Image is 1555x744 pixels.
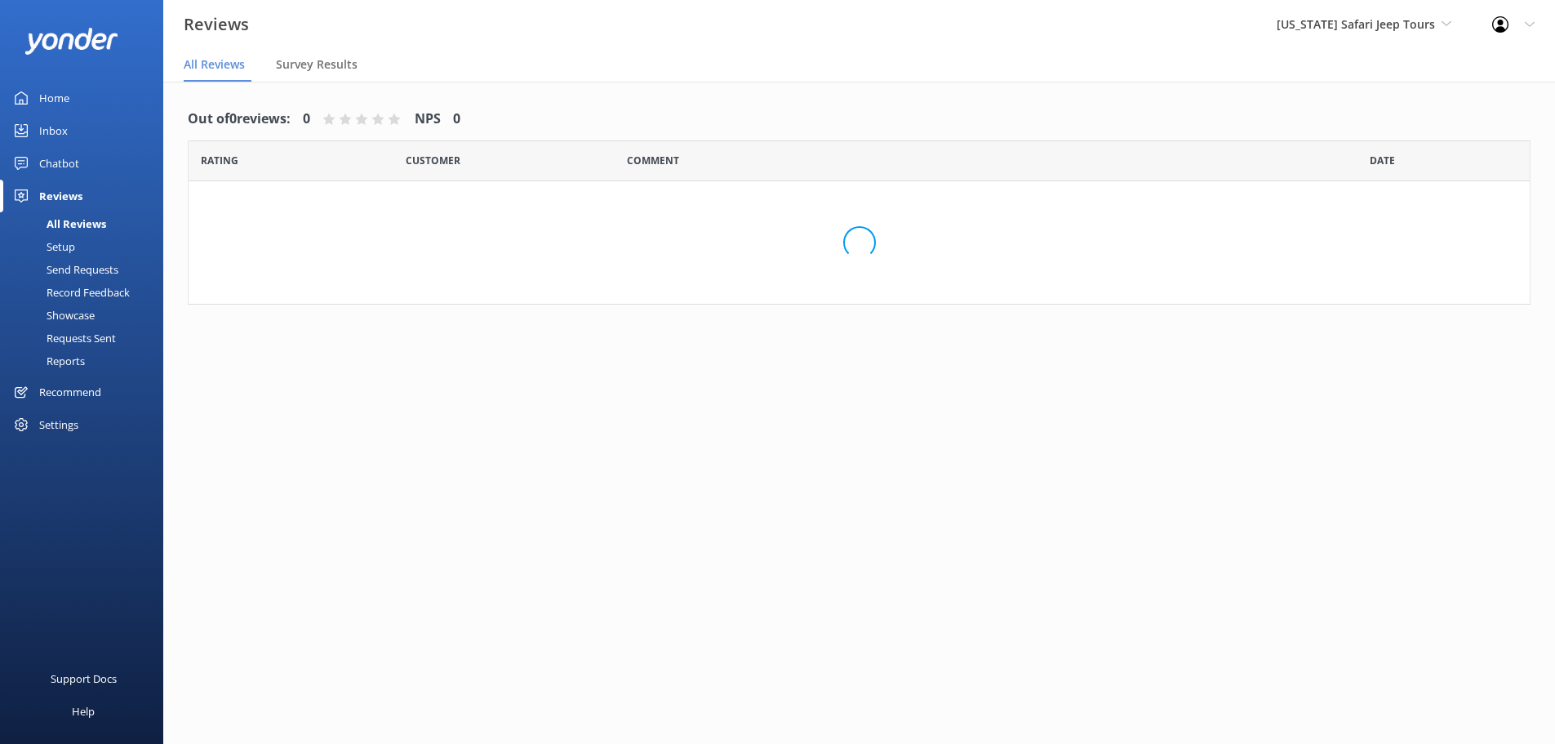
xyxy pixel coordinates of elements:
div: Record Feedback [10,281,130,304]
div: Showcase [10,304,95,327]
span: Date [1370,153,1395,168]
div: Settings [39,408,78,441]
span: Question [627,153,679,168]
h4: Out of 0 reviews: [188,109,291,130]
a: Send Requests [10,258,163,281]
h4: 0 [303,109,310,130]
div: Recommend [39,376,101,408]
div: All Reviews [10,212,106,235]
span: [US_STATE] Safari Jeep Tours [1277,16,1435,32]
div: Chatbot [39,147,79,180]
a: Setup [10,235,163,258]
h4: 0 [453,109,460,130]
h3: Reviews [184,11,249,38]
span: Survey Results [276,56,358,73]
div: Send Requests [10,258,118,281]
div: Setup [10,235,75,258]
span: Date [201,153,238,168]
a: Showcase [10,304,163,327]
div: Support Docs [51,662,117,695]
div: Reviews [39,180,82,212]
span: Date [406,153,460,168]
div: Reports [10,350,85,372]
a: Requests Sent [10,327,163,350]
span: All Reviews [184,56,245,73]
div: Inbox [39,114,68,147]
a: Reports [10,350,163,372]
a: All Reviews [10,212,163,235]
img: yonder-white-logo.png [24,28,118,55]
div: Help [72,695,95,728]
div: Home [39,82,69,114]
a: Record Feedback [10,281,163,304]
h4: NPS [415,109,441,130]
div: Requests Sent [10,327,116,350]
